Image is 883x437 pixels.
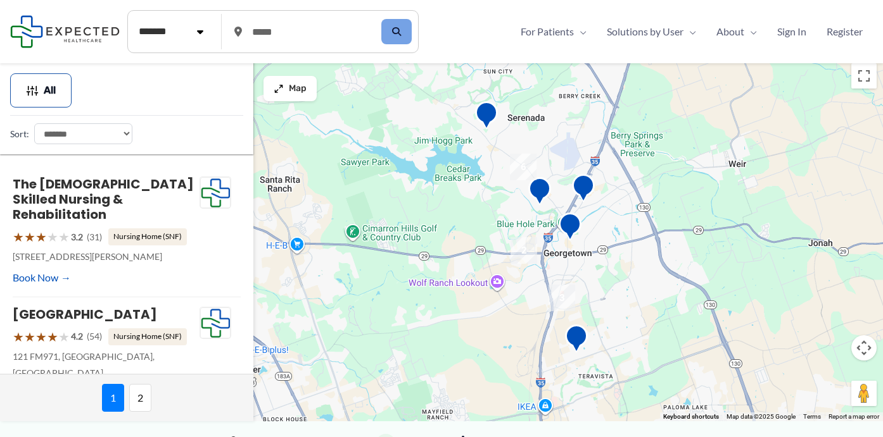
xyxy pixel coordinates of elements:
span: 2 [129,384,151,412]
span: Map data ©2025 Google [727,413,796,420]
span: All [44,86,56,95]
div: 2 [511,237,537,264]
span: Nursing Home (SNF) [108,328,187,345]
span: ★ [13,325,24,348]
button: Map camera controls [851,335,877,360]
div: Texas Mobile Radiology [475,101,498,133]
img: Maximize [274,83,284,94]
label: Sort: [10,126,29,142]
span: (54) [87,328,102,345]
span: (31) [87,229,102,245]
div: Park Place Care Center [572,174,595,206]
button: All [10,73,72,108]
a: Terms (opens in new tab) [803,413,821,420]
div: Longhorn Imaging Georgetown [565,324,588,357]
span: About [716,22,744,41]
span: Map [289,83,307,94]
p: 121 FM971, [GEOGRAPHIC_DATA], [GEOGRAPHIC_DATA] [13,348,200,381]
a: Book Now [13,268,71,287]
div: 6 [510,154,537,180]
span: For Patients [521,22,574,41]
span: Register [827,22,863,41]
img: Expected Healthcare Logo [200,177,231,209]
span: ★ [58,225,70,249]
button: Drag Pegman onto the map to open Street View [851,381,877,406]
a: Sign In [767,22,816,41]
img: Filter [26,84,39,97]
span: 4.2 [71,328,83,345]
span: ★ [13,225,24,249]
img: Expected Healthcare Logo [200,307,231,339]
span: Menu Toggle [744,22,757,41]
a: Solutions by UserMenu Toggle [597,22,706,41]
div: Visiting Angels [559,212,581,245]
p: [STREET_ADDRESS][PERSON_NAME] [13,249,200,265]
img: Expected Healthcare Logo - side, dark font, small [10,15,120,47]
span: Nursing Home (SNF) [108,228,187,245]
button: Toggle fullscreen view [851,63,877,89]
span: ★ [47,325,58,348]
a: For PatientsMenu Toggle [511,22,597,41]
a: Report a map error [829,413,879,420]
div: Georgetown Golden Girls [528,177,551,209]
div: 3 [549,285,575,311]
button: Map [264,76,317,101]
button: Keyboard shortcuts [663,412,719,421]
span: ★ [24,325,35,348]
a: Register [816,22,873,41]
span: ★ [35,225,47,249]
span: ★ [35,325,47,348]
a: The [DEMOGRAPHIC_DATA] Skilled Nursing & Rehabilitation [13,175,194,223]
span: Sign In [777,22,806,41]
span: Menu Toggle [683,22,696,41]
span: 3.2 [71,229,83,245]
a: [GEOGRAPHIC_DATA] [13,305,157,323]
a: AboutMenu Toggle [706,22,767,41]
span: ★ [58,325,70,348]
span: ★ [47,225,58,249]
span: Solutions by User [607,22,683,41]
span: ★ [24,225,35,249]
span: 1 [102,384,124,412]
span: Menu Toggle [574,22,587,41]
